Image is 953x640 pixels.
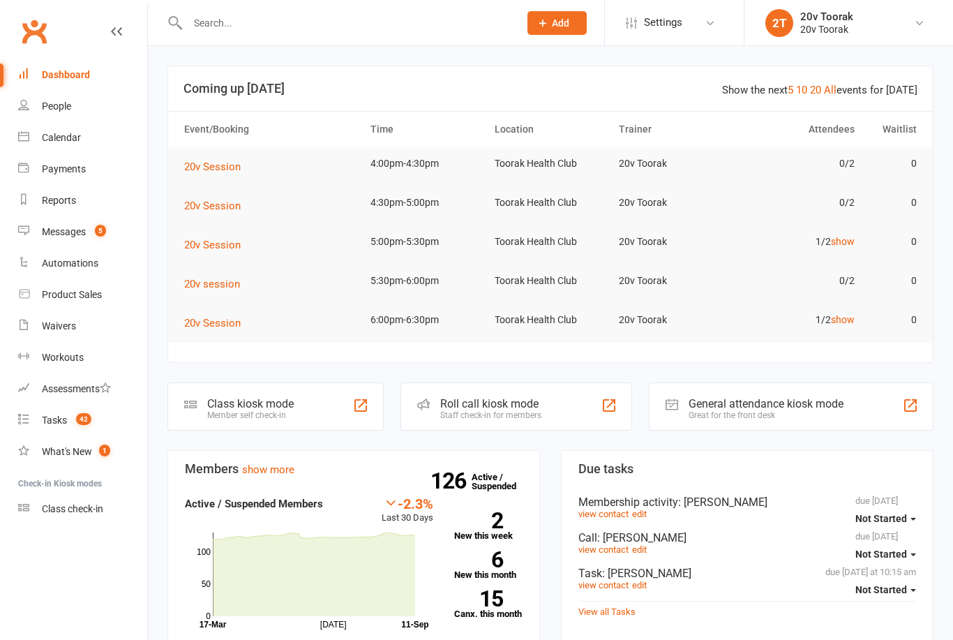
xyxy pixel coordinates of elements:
th: Location [488,112,613,147]
div: Great for the front desk [689,410,843,420]
span: 20v Session [184,239,241,251]
span: Settings [644,7,682,38]
button: 20v Session [184,158,250,175]
h3: Members [185,462,523,476]
td: 0 [861,265,923,297]
a: What's New1 [18,436,147,468]
td: 0 [861,147,923,180]
td: 20v Toorak [613,147,737,180]
button: 20v Session [184,237,250,253]
td: 0 [861,186,923,219]
span: Add [552,17,569,29]
td: 20v Toorak [613,186,737,219]
div: Reports [42,195,76,206]
a: view contact [578,509,629,519]
span: Not Started [855,584,907,595]
a: show [831,236,855,247]
div: Class kiosk mode [207,397,294,410]
a: edit [632,580,647,590]
span: 20v session [184,278,240,290]
div: Member self check-in [207,410,294,420]
h3: Due tasks [578,462,916,476]
td: 0 [861,225,923,258]
div: 2T [765,9,793,37]
div: People [42,101,71,112]
td: Toorak Health Club [488,225,613,258]
strong: 126 [430,470,472,491]
div: Calendar [42,132,81,143]
a: 20 [810,84,821,96]
a: Reports [18,185,147,216]
strong: 2 [454,510,503,531]
td: 1/2 [737,225,861,258]
a: edit [632,544,647,555]
div: Staff check-in for members [440,410,541,420]
div: Automations [42,258,98,269]
h3: Coming up [DATE] [183,82,917,96]
a: 2New this week [454,512,523,540]
div: Show the next events for [DATE] [722,82,917,98]
button: 20v Session [184,315,250,332]
a: View all Tasks [578,606,636,617]
td: 20v Toorak [613,225,737,258]
strong: 15 [454,588,503,609]
td: 6:00pm-6:30pm [364,304,488,336]
div: Class check-in [42,503,103,514]
div: Tasks [42,415,67,426]
span: 42 [76,413,91,425]
td: 0/2 [737,265,861,297]
span: 20v Session [184,317,241,329]
button: Add [527,11,587,35]
td: Toorak Health Club [488,265,613,297]
input: Search... [183,13,509,33]
a: 5 [788,84,793,96]
a: show [831,314,855,325]
div: Product Sales [42,289,102,300]
td: 5:30pm-6:00pm [364,265,488,297]
td: 0/2 [737,147,861,180]
div: Waivers [42,320,76,332]
div: Payments [42,163,86,174]
a: view contact [578,580,629,590]
a: 6New this month [454,551,523,579]
button: 20v session [184,276,250,292]
div: 20v Toorak [800,23,853,36]
a: Class kiosk mode [18,493,147,525]
div: What's New [42,446,92,457]
span: 5 [95,225,106,237]
button: Not Started [855,577,916,602]
a: Clubworx [17,14,52,49]
td: Toorak Health Club [488,186,613,219]
td: 5:00pm-5:30pm [364,225,488,258]
th: Trainer [613,112,737,147]
a: Dashboard [18,59,147,91]
td: Toorak Health Club [488,147,613,180]
a: view contact [578,544,629,555]
td: 1/2 [737,304,861,336]
span: 20v Session [184,200,241,212]
a: 15Canx. this month [454,590,523,618]
a: People [18,91,147,122]
a: edit [632,509,647,519]
a: Product Sales [18,279,147,311]
td: 4:00pm-4:30pm [364,147,488,180]
td: 0 [861,304,923,336]
td: Toorak Health Club [488,304,613,336]
td: 20v Toorak [613,265,737,297]
a: Automations [18,248,147,279]
strong: 6 [454,549,503,570]
span: Not Started [855,549,907,560]
div: Messages [42,226,86,237]
div: Workouts [42,352,84,363]
a: Calendar [18,122,147,154]
div: Last 30 Days [382,496,433,526]
a: show more [242,463,294,476]
span: 20v Session [184,161,241,173]
td: 20v Toorak [613,304,737,336]
a: 126Active / Suspended [472,462,533,501]
th: Waitlist [861,112,923,147]
button: Not Started [855,506,916,531]
div: Assessments [42,383,111,394]
div: General attendance kiosk mode [689,397,843,410]
span: : [PERSON_NAME] [678,496,767,509]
